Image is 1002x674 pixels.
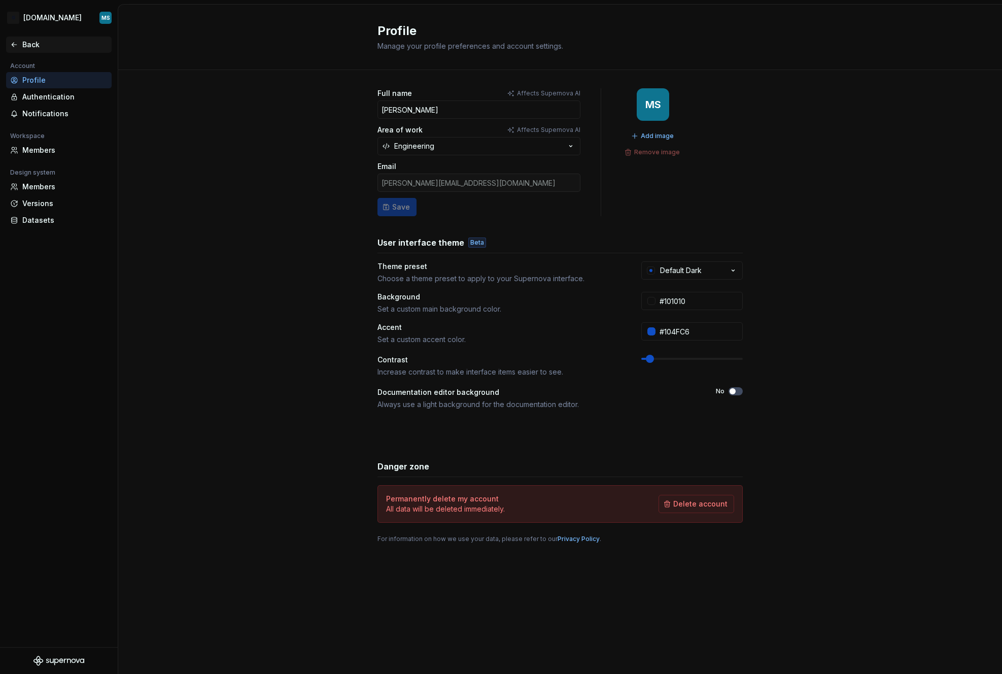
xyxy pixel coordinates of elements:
[558,535,600,543] a: Privacy Policy
[660,265,702,276] div: Default Dark
[394,141,434,151] div: Engineering
[6,179,112,195] a: Members
[101,14,110,22] div: MS
[377,274,623,284] div: Choose a theme preset to apply to your Supernova interface.
[641,261,743,280] button: Default Dark
[377,42,563,50] span: Manage your profile preferences and account settings.
[517,89,580,97] p: Affects Supernova AI
[6,106,112,122] a: Notifications
[386,494,499,504] h4: Permanently delete my account
[6,212,112,228] a: Datasets
[22,182,108,192] div: Members
[377,387,499,397] div: Documentation editor background
[377,237,464,249] h3: User interface theme
[22,215,108,225] div: Datasets
[6,72,112,88] a: Profile
[22,198,108,209] div: Versions
[6,142,112,158] a: Members
[22,145,108,155] div: Members
[22,92,108,102] div: Authentication
[22,40,108,50] div: Back
[6,89,112,105] a: Authentication
[377,88,412,98] label: Full name
[377,322,402,332] div: Accent
[716,387,724,395] label: No
[377,334,623,345] div: Set a custom accent color.
[377,292,420,302] div: Background
[468,238,486,248] div: Beta
[377,399,698,410] div: Always use a light background for the documentation editor.
[641,132,674,140] span: Add image
[659,495,734,513] button: Delete account
[628,129,678,143] button: Add image
[377,23,731,39] h2: Profile
[377,161,396,172] label: Email
[6,195,112,212] a: Versions
[2,7,116,29] button: G[DOMAIN_NAME]MS
[655,322,743,341] input: #104FC6
[377,355,408,365] div: Contrast
[6,166,59,179] div: Design system
[377,367,623,377] div: Increase contrast to make interface items easier to see.
[6,60,39,72] div: Account
[377,304,623,314] div: Set a custom main background color.
[673,499,728,509] span: Delete account
[22,109,108,119] div: Notifications
[377,460,429,473] h3: Danger zone
[22,75,108,85] div: Profile
[6,37,112,53] a: Back
[33,656,84,666] svg: Supernova Logo
[377,535,743,543] div: For information on how we use your data, please refer to our .
[6,130,49,142] div: Workspace
[517,126,580,134] p: Affects Supernova AI
[377,125,423,135] label: Area of work
[377,261,427,272] div: Theme preset
[23,13,82,23] div: [DOMAIN_NAME]
[7,12,19,24] div: G
[655,292,743,310] input: #FFFFFF
[386,504,505,514] p: All data will be deleted immediately.
[645,100,661,109] div: MS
